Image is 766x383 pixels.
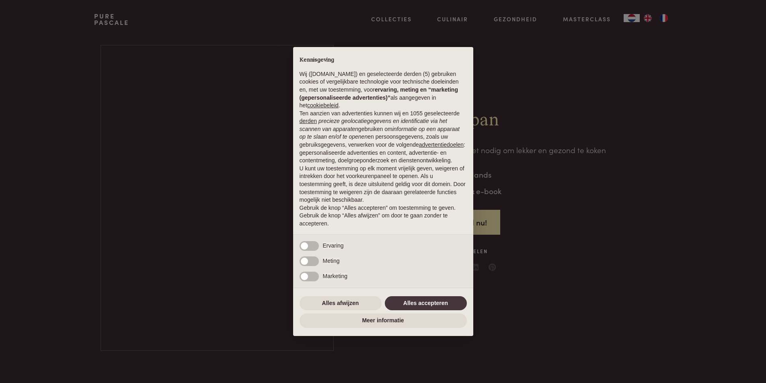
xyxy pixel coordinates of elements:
[323,242,344,249] span: Ervaring
[300,86,458,101] strong: ervaring, meting en “marketing (gepersonaliseerde advertenties)”
[300,165,467,204] p: U kunt uw toestemming op elk moment vrijelijk geven, weigeren of intrekken door het voorkeurenpan...
[300,118,447,132] em: precieze geolocatiegegevens en identificatie via het scannen van apparaten
[300,57,467,64] h2: Kennisgeving
[300,110,467,165] p: Ten aanzien van advertenties kunnen wij en 1055 geselecteerde gebruiken om en persoonsgegevens, z...
[385,296,467,311] button: Alles accepteren
[300,313,467,328] button: Meer informatie
[307,102,339,109] a: cookiebeleid
[323,273,347,279] span: Marketing
[300,70,467,110] p: Wij ([DOMAIN_NAME]) en geselecteerde derden (5) gebruiken cookies of vergelijkbare technologie vo...
[300,126,460,140] em: informatie op een apparaat op te slaan en/of te openen
[419,141,464,149] button: advertentiedoelen
[323,258,340,264] span: Meting
[300,296,382,311] button: Alles afwijzen
[300,117,317,125] button: derden
[300,204,467,228] p: Gebruik de knop “Alles accepteren” om toestemming te geven. Gebruik de knop “Alles afwijzen” om d...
